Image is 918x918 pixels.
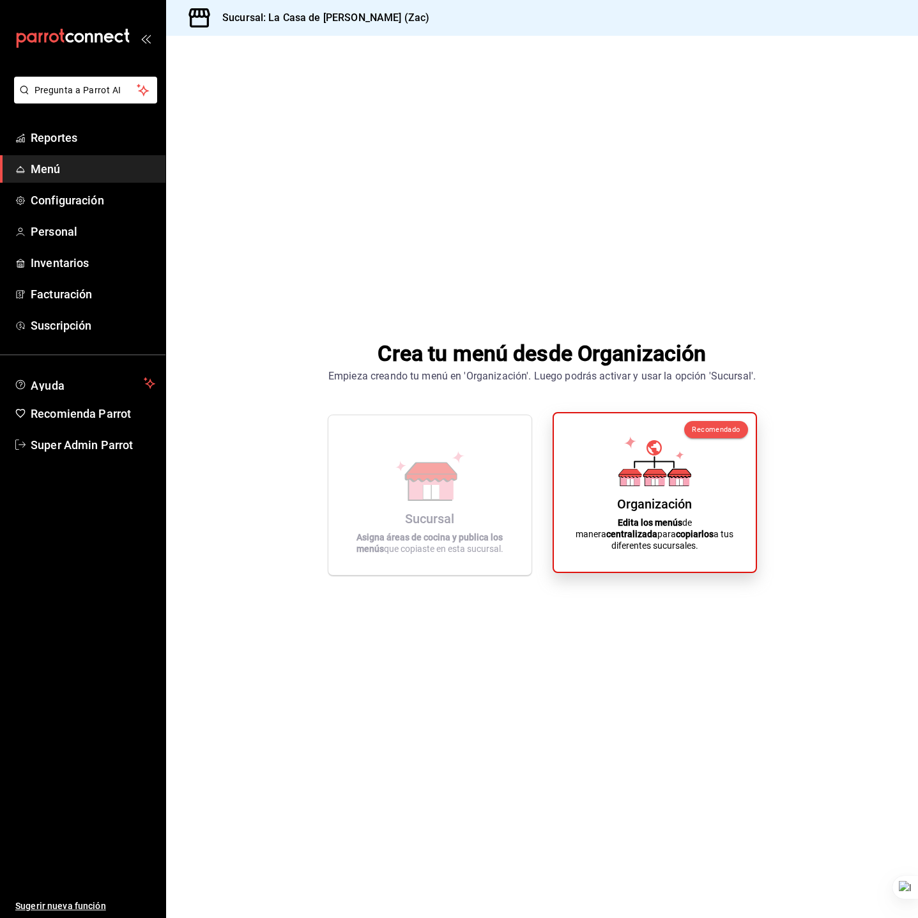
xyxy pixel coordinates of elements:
[31,254,155,272] span: Inventarios
[692,425,740,434] span: Recomendado
[405,511,454,526] div: Sucursal
[356,532,503,554] strong: Asigna áreas de cocina y publica los menús
[344,532,516,555] p: que copiaste en esta sucursal.
[31,223,155,240] span: Personal
[31,317,155,334] span: Suscripción
[569,517,740,551] p: de manera para a tus diferentes sucursales.
[31,192,155,209] span: Configuración
[31,405,155,422] span: Recomienda Parrot
[328,338,756,369] h1: Crea tu menú desde Organización
[9,93,157,106] a: Pregunta a Parrot AI
[14,77,157,103] button: Pregunta a Parrot AI
[212,10,429,26] h3: Sucursal: La Casa de [PERSON_NAME] (Zac)
[31,129,155,146] span: Reportes
[31,286,155,303] span: Facturación
[34,84,137,97] span: Pregunta a Parrot AI
[618,517,682,528] strong: Edita los menús
[31,160,155,178] span: Menú
[31,376,139,391] span: Ayuda
[141,33,151,43] button: open_drawer_menu
[606,529,657,539] strong: centralizada
[676,529,714,539] strong: copiarlos
[15,899,155,913] span: Sugerir nueva función
[328,369,756,384] div: Empieza creando tu menú en 'Organización'. Luego podrás activar y usar la opción 'Sucursal'.
[31,436,155,454] span: Super Admin Parrot
[617,496,692,512] div: Organización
